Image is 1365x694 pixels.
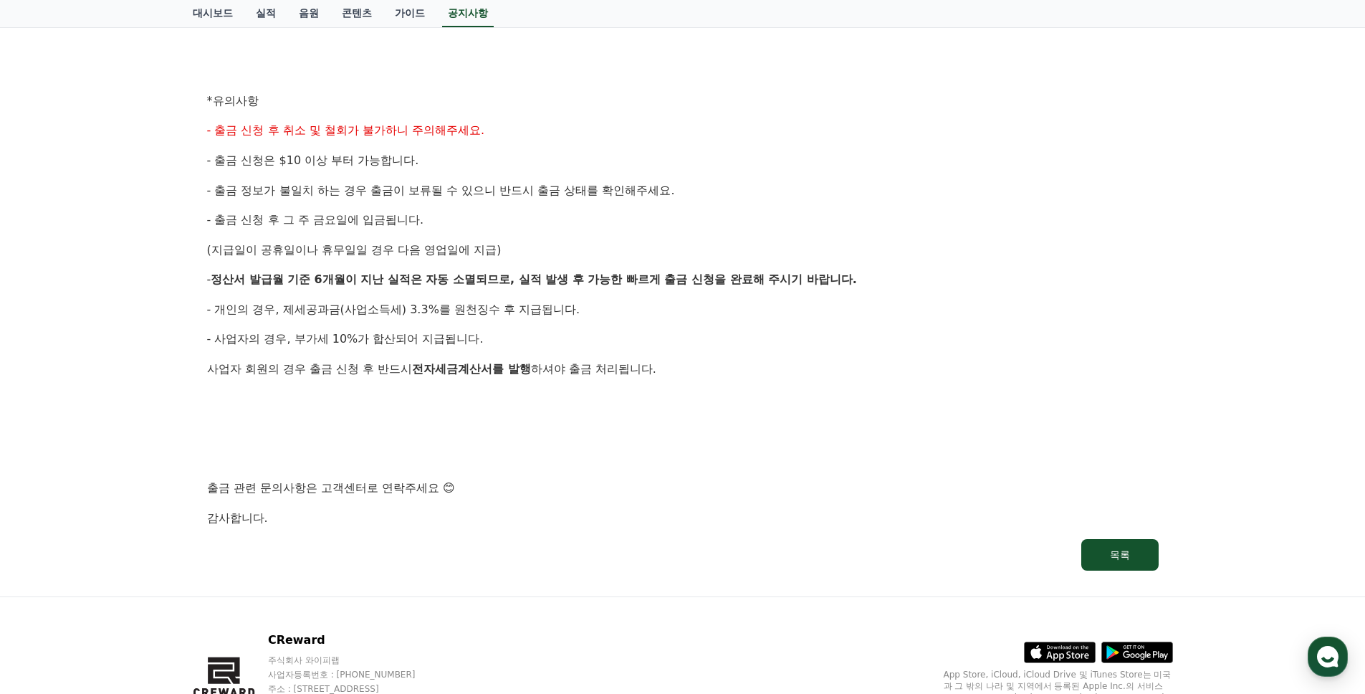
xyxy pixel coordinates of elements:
[4,455,95,490] a: 홈
[207,243,502,257] span: (지급일이 공휴일이나 휴무일일 경우 다음 영업일에 지급)
[185,455,275,490] a: 설정
[207,184,675,197] span: - 출금 정보가 불일치 하는 경우 출금이 보류될 수 있으니 반드시 출금 상태를 확인해주세요.
[1081,539,1159,571] button: 목록
[531,362,656,376] span: 하셔야 출금 처리됩니다.
[315,272,857,286] strong: 6개월이 지난 실적은 자동 소멸되므로, 실적 발생 후 가능한 빠르게 출금 신청을 완료해 주시기 바랍니다.
[412,362,531,376] strong: 전자세금계산서를 발행
[207,511,268,525] span: 감사합니다.
[207,153,419,167] span: - 출금 신청은 $10 이상 부터 가능합니다.
[207,539,1159,571] a: 목록
[207,123,485,137] span: - 출금 신청 후 취소 및 철회가 불가하니 주의해주세요.
[268,632,443,649] p: CReward
[207,481,455,495] span: 출금 관련 문의사항은 고객센터로 연락주세요 😊
[207,94,259,108] span: *유의사항
[95,455,185,490] a: 대화
[45,476,54,488] span: 홈
[207,213,423,227] span: - 출금 신청 후 그 주 금요일에 입금됩니다.
[268,655,443,666] p: 주식회사 와이피랩
[207,362,413,376] span: 사업자 회원의 경우 출금 신청 후 반드시
[221,476,239,488] span: 설정
[1110,548,1130,562] div: 목록
[211,272,310,286] strong: 정산서 발급월 기준
[131,477,148,488] span: 대화
[268,669,443,680] p: 사업자등록번호 : [PHONE_NUMBER]
[207,270,1159,289] p: -
[207,303,580,316] span: - 개인의 경우, 제세공과금(사업소득세) 3.3%를 원천징수 후 지급됩니다.
[207,332,484,346] span: - 사업자의 경우, 부가세 10%가 합산되어 지급됩니다.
